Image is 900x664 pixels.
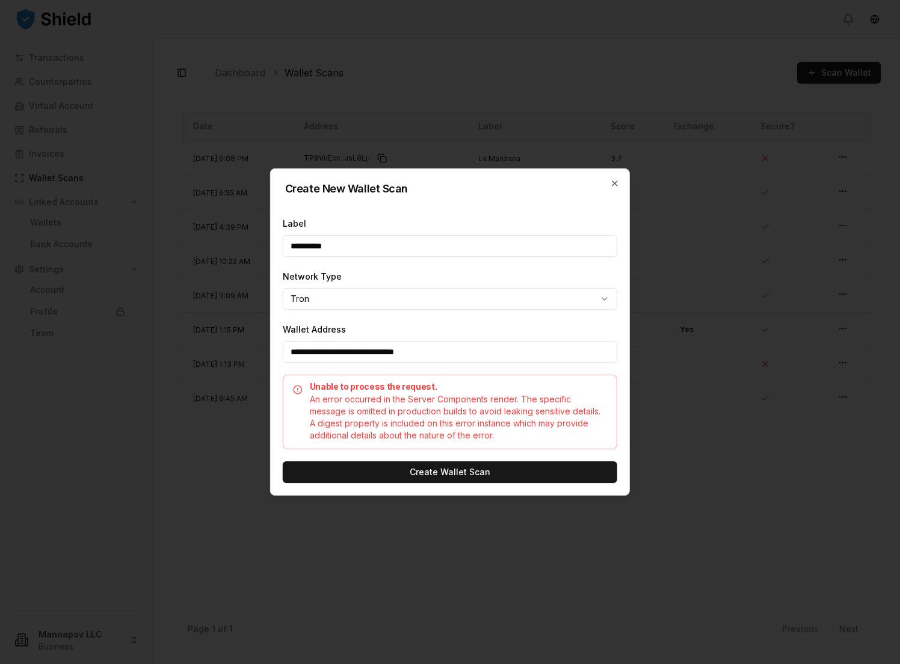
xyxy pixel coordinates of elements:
[283,271,342,281] label: Network Type
[293,393,607,441] div: An error occurred in the Server Components render. The specific message is omitted in production ...
[285,183,615,194] h2: Create New Wallet Scan
[293,383,607,391] h5: Unable to process the request.
[283,324,346,334] label: Wallet Address
[283,461,617,483] button: Create Wallet Scan
[283,218,306,229] label: Label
